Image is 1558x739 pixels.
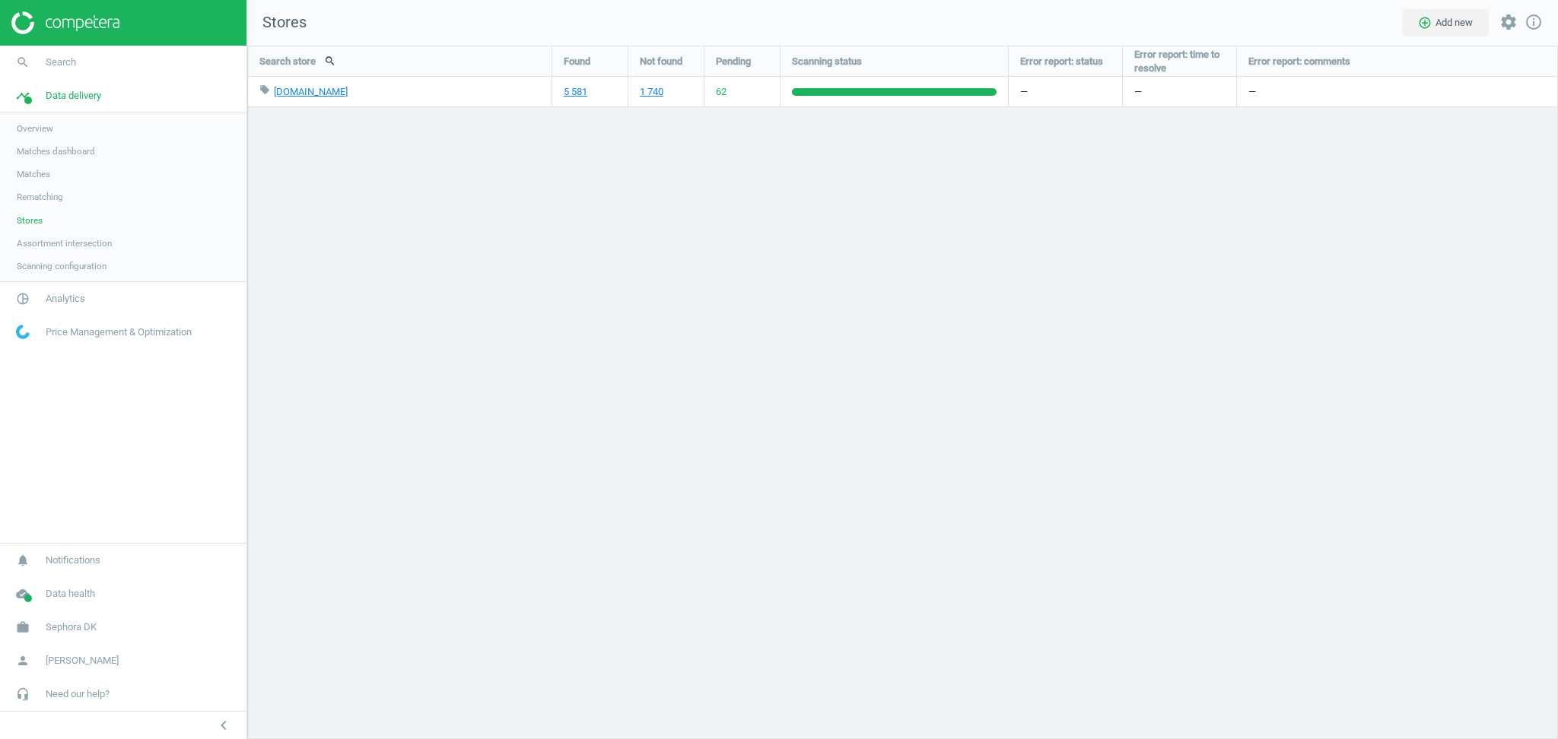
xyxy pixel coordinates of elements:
button: chevron_left [205,715,243,735]
a: 1 740 [640,85,663,99]
span: Overview [17,122,53,135]
div: — [1009,77,1122,106]
button: add_circle_outlineAdd new [1402,9,1489,36]
i: chevron_left [215,716,233,734]
span: Error report: comments [1248,55,1350,68]
span: Error report: status [1020,55,1103,68]
span: Rematching [17,191,63,203]
i: add_circle_outline [1418,16,1432,30]
span: Data health [46,587,95,601]
a: [DOMAIN_NAME] [274,86,348,97]
a: info_outline [1525,13,1543,33]
span: Found [564,55,590,68]
span: Scanning configuration [17,260,107,272]
span: Matches [17,168,50,180]
button: settings [1493,6,1525,39]
i: timeline [8,81,37,110]
i: info_outline [1525,13,1543,31]
span: Sephora DK [46,620,97,634]
i: person [8,646,37,675]
a: 5 581 [564,85,587,99]
span: 62 [716,85,727,99]
span: Notifications [46,553,100,567]
span: Pending [716,55,751,68]
i: local_offer [259,84,270,95]
span: — [1134,85,1142,99]
span: Price Management & Optimization [46,325,192,339]
div: Search store [248,46,552,76]
span: [PERSON_NAME] [46,654,119,668]
span: Stores [17,214,43,227]
span: Data delivery [46,89,101,103]
span: Search [46,56,76,69]
i: work [8,613,37,642]
span: Matches dashboard [17,145,95,157]
span: Need our help? [46,687,110,701]
i: pie_chart_outlined [8,284,37,313]
span: Stores [247,12,307,33]
span: Analytics [46,292,85,306]
i: search [8,48,37,77]
div: — [1237,77,1558,106]
i: settings [1499,13,1518,31]
span: Assortment intersection [17,237,112,249]
img: wGWNvw8QSZomAAAAABJRU5ErkJggg== [16,325,30,339]
button: search [316,48,345,74]
span: Scanning status [792,55,862,68]
span: Error report: time to resolve [1134,48,1225,75]
i: cloud_done [8,579,37,608]
img: ajHJNr6hYgQAAAAASUVORK5CYII= [11,11,119,34]
i: notifications [8,546,37,575]
span: Not found [640,55,682,68]
i: headset_mic [8,680,37,709]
